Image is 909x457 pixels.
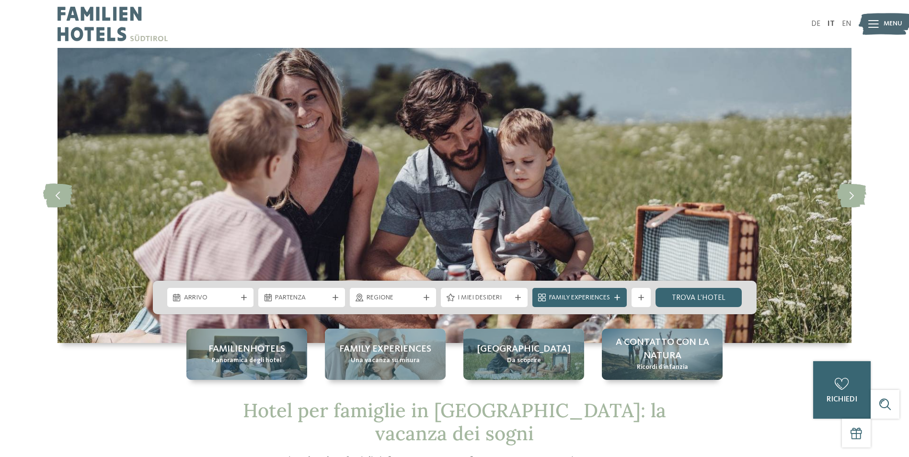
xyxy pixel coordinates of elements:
[325,329,446,380] a: Hotel per famiglie in Alto Adige: un’esperienza indimenticabile Family experiences Una vacanza su...
[827,396,857,403] span: richiedi
[339,343,431,356] span: Family experiences
[463,329,584,380] a: Hotel per famiglie in Alto Adige: un’esperienza indimenticabile [GEOGRAPHIC_DATA] Da scoprire
[602,329,723,380] a: Hotel per famiglie in Alto Adige: un’esperienza indimenticabile A contatto con la natura Ricordi ...
[813,361,871,419] a: richiedi
[367,293,420,303] span: Regione
[243,398,666,446] span: Hotel per famiglie in [GEOGRAPHIC_DATA]: la vacanza dei sogni
[186,329,307,380] a: Hotel per famiglie in Alto Adige: un’esperienza indimenticabile Familienhotels Panoramica degli h...
[656,288,742,307] a: trova l’hotel
[811,20,820,28] a: DE
[212,356,282,366] span: Panoramica degli hotel
[208,343,285,356] span: Familienhotels
[184,293,237,303] span: Arrivo
[884,19,902,29] span: Menu
[842,20,851,28] a: EN
[507,356,541,366] span: Da scoprire
[458,293,511,303] span: I miei desideri
[351,356,420,366] span: Una vacanza su misura
[611,336,713,363] span: A contatto con la natura
[477,343,571,356] span: [GEOGRAPHIC_DATA]
[828,20,835,28] a: IT
[637,363,688,372] span: Ricordi d’infanzia
[275,293,328,303] span: Partenza
[549,293,610,303] span: Family Experiences
[58,48,851,343] img: Hotel per famiglie in Alto Adige: un’esperienza indimenticabile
